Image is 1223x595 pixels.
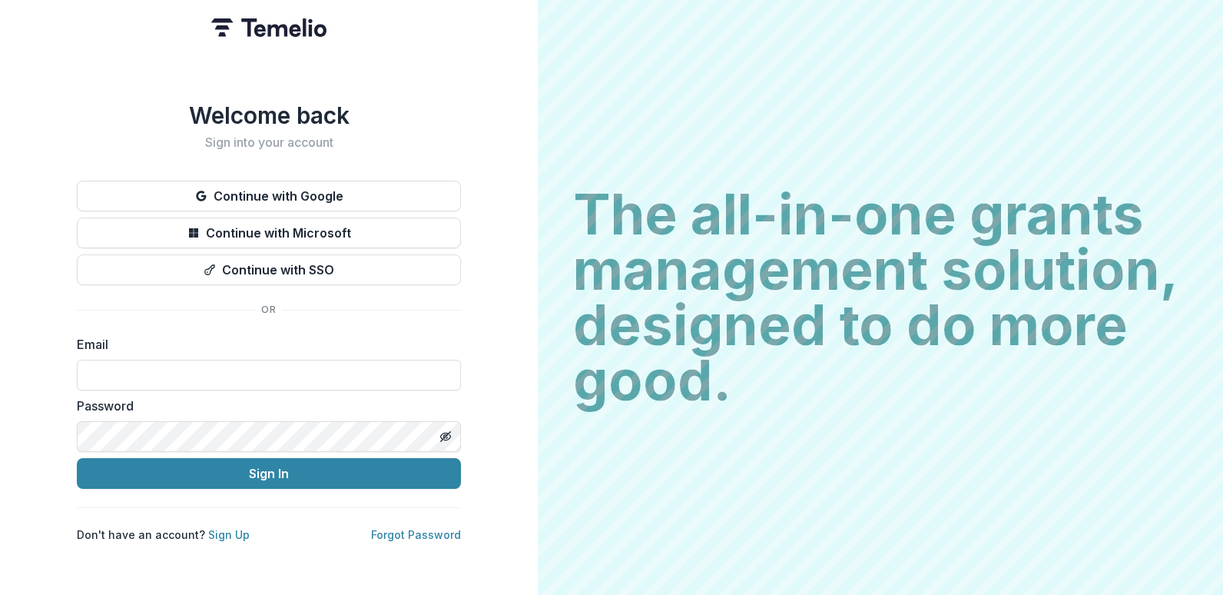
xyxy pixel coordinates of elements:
h1: Welcome back [77,101,461,129]
a: Sign Up [208,528,250,541]
a: Forgot Password [371,528,461,541]
h2: Sign into your account [77,135,461,150]
label: Email [77,335,452,354]
button: Continue with SSO [77,254,461,285]
label: Password [77,397,452,415]
img: Temelio [211,18,326,37]
button: Toggle password visibility [433,424,458,449]
p: Don't have an account? [77,527,250,543]
button: Continue with Microsoft [77,218,461,248]
button: Sign In [77,458,461,489]
button: Continue with Google [77,181,461,211]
